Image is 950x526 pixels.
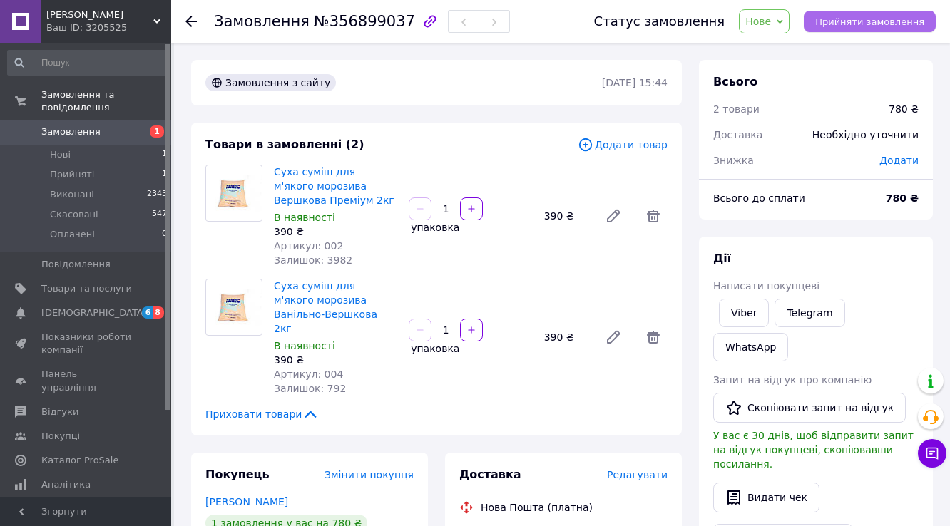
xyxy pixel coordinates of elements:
[889,102,919,116] div: 780 ₴
[50,208,98,221] span: Скасовані
[274,225,397,239] div: 390 ₴
[274,280,377,334] a: Суха суміш для м'якого морозива Ванільно-Вершкова 2кг
[325,469,414,480] span: Змінити покупця
[713,155,754,166] span: Знижка
[599,323,628,351] a: Редагувати
[150,125,164,138] span: 1
[205,496,288,507] a: [PERSON_NAME]
[205,74,336,91] div: Замовлення з сайту
[607,469,668,480] span: Редагувати
[745,16,771,27] span: Нове
[206,175,262,211] img: Суха суміш для м'якого морозива Вершкова Преміум 2кг
[639,323,668,351] span: Видалити
[713,280,819,292] span: Написати покупцеві
[41,282,132,295] span: Товари та послуги
[41,125,101,138] span: Замовлення
[602,77,668,88] time: [DATE] 15:44
[162,168,167,181] span: 1
[713,75,757,88] span: Всього
[41,368,132,393] span: Панель управління
[274,353,397,367] div: 390 ₴
[41,406,78,418] span: Відгуки
[41,306,147,319] span: [DEMOGRAPHIC_DATA]
[407,341,461,356] div: упаковка
[886,192,919,204] b: 780 ₴
[185,14,197,29] div: Повернутися назад
[713,103,760,115] span: 2 товари
[815,16,924,27] span: Прийняти замовлення
[41,88,171,114] span: Замовлення та повідомлення
[274,254,352,266] span: Залишок: 3982
[713,333,788,361] a: WhatsApp
[713,374,872,386] span: Запит на відгук про компанію
[41,430,80,443] span: Покупці
[594,14,725,29] div: Статус замовлення
[459,468,521,481] span: Доставка
[274,240,343,252] span: Артикул: 002
[46,9,153,21] span: Джелато Груп
[599,202,628,230] a: Редагувати
[314,13,415,30] span: №356899037
[775,299,844,327] a: Telegram
[50,168,94,181] span: Прийняті
[713,393,906,423] button: Скопіювати запит на відгук
[918,439,946,468] button: Чат з покупцем
[41,258,111,271] span: Повідомлення
[477,500,596,515] div: Нова Пошта (платна)
[713,430,914,470] span: У вас є 30 днів, щоб відправити запит на відгук покупцеві, скопіювавши посилання.
[538,206,593,226] div: 390 ₴
[206,289,262,325] img: Суха суміш для м'якого морозива Ванільно-Вершкова 2кг
[274,212,335,223] span: В наявності
[639,202,668,230] span: Видалити
[7,50,168,76] input: Пошук
[713,252,731,265] span: Дії
[274,166,394,206] a: Суха суміш для м'якого морозива Вершкова Преміум 2кг
[205,468,270,481] span: Покупець
[713,129,762,140] span: Доставка
[274,368,343,380] span: Артикул: 004
[578,137,668,153] span: Додати товар
[804,119,927,150] div: Необхідно уточнити
[804,11,936,32] button: Прийняти замовлення
[274,340,335,351] span: В наявності
[153,306,164,319] span: 8
[205,138,364,151] span: Товари в замовленні (2)
[214,13,310,30] span: Замовлення
[50,188,94,201] span: Виконані
[147,188,167,201] span: 2343
[46,21,171,34] div: Ваш ID: 3205525
[538,327,593,347] div: 390 ₴
[142,306,153,319] span: 6
[713,483,819,512] button: Видати чек
[879,155,919,166] span: Додати
[274,383,346,394] span: Залишок: 792
[719,299,769,327] a: Viber
[41,331,132,356] span: Показники роботи компанії
[205,407,319,421] span: Приховати товари
[407,220,461,234] div: упаковка
[162,148,167,161] span: 1
[50,148,71,161] span: Нові
[162,228,167,241] span: 0
[713,192,805,204] span: Всього до сплати
[41,478,91,491] span: Аналітика
[50,228,95,241] span: Оплачені
[41,454,118,467] span: Каталог ProSale
[152,208,167,221] span: 547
